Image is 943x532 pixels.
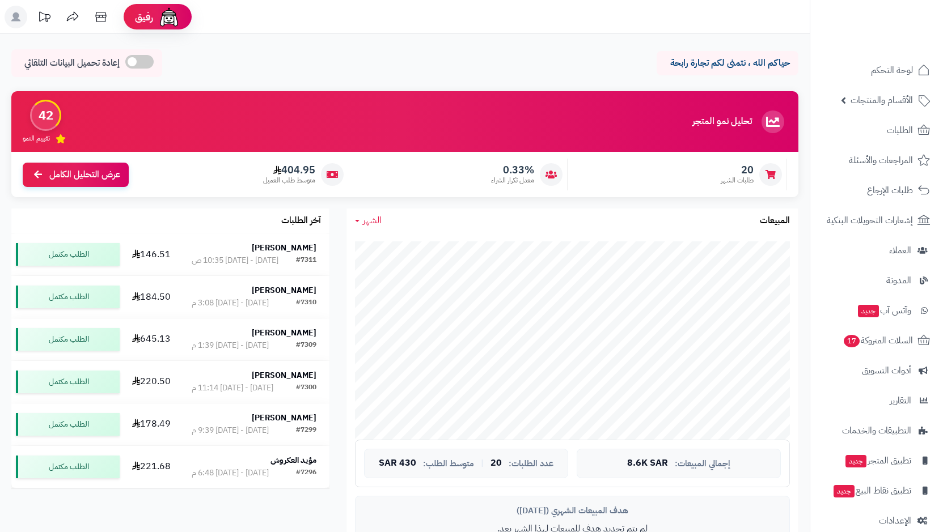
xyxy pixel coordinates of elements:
[252,369,316,381] strong: [PERSON_NAME]
[857,303,911,318] span: وآتس آب
[192,255,278,266] div: [DATE] - [DATE] 10:35 ص
[817,147,936,174] a: المراجعات والأسئلة
[192,340,269,351] div: [DATE] - [DATE] 1:39 م
[817,417,936,444] a: التطبيقات والخدمات
[16,243,120,266] div: الطلب مكتمل
[886,273,911,288] span: المدونة
[490,458,502,469] span: 20
[845,455,866,467] span: جديد
[270,454,316,466] strong: مؤيد العكروش
[124,276,178,318] td: 184.50
[24,57,120,70] span: إعادة تحميل البيانات التلقائي
[263,164,315,176] span: 404.95
[23,163,129,187] a: عرض التحليل الكامل
[296,297,316,309] div: #7310
[675,459,730,469] span: إجمالي المبيعات:
[481,459,484,467] span: |
[16,413,120,436] div: الطلب مكتمل
[23,134,50,143] span: تقييم النمو
[817,267,936,294] a: المدونة
[16,286,120,308] div: الطلب مكتمل
[192,297,269,309] div: [DATE] - [DATE] 3:08 م
[509,459,553,469] span: عدد الطلبات:
[665,57,790,70] p: حياكم الله ، نتمنى لكم تجارة رابحة
[252,327,316,339] strong: [PERSON_NAME]
[49,168,120,181] span: عرض التحليل الكامل
[355,214,382,227] a: الشهر
[834,485,855,497] span: جديد
[849,152,913,168] span: المراجعات والأسئلة
[124,361,178,403] td: 220.50
[296,382,316,394] div: #7300
[887,122,913,138] span: الطلبات
[817,207,936,234] a: إشعارات التحويلات البنكية
[192,382,273,394] div: [DATE] - [DATE] 11:14 م
[296,467,316,479] div: #7296
[866,26,932,50] img: logo-2.png
[364,505,781,517] div: هدف المبيعات الشهري ([DATE])
[30,6,58,31] a: تحديثات المنصة
[890,393,911,408] span: التقارير
[827,212,913,228] span: إشعارات التحويلات البنكية
[817,357,936,384] a: أدوات التسويق
[817,297,936,324] a: وآتس آبجديد
[871,62,913,78] span: لوحة التحكم
[252,242,316,254] strong: [PERSON_NAME]
[721,164,754,176] span: 20
[760,216,790,226] h3: المبيعات
[817,177,936,204] a: طلبات الإرجاع
[851,92,913,108] span: الأقسام والمنتجات
[721,176,754,185] span: طلبات الشهر
[124,446,178,488] td: 221.68
[879,513,911,529] span: الإعدادات
[135,10,153,24] span: رفيق
[192,425,269,436] div: [DATE] - [DATE] 9:39 م
[817,117,936,144] a: الطلبات
[889,242,911,258] span: العملاء
[252,284,316,296] strong: [PERSON_NAME]
[296,340,316,351] div: #7309
[296,425,316,436] div: #7299
[844,335,860,348] span: 17
[858,305,879,317] span: جديد
[363,214,382,227] span: الشهر
[817,387,936,414] a: التقارير
[124,318,178,360] td: 645.13
[627,458,668,469] span: 8.6K SAR
[16,328,120,351] div: الطلب مكتمل
[124,403,178,445] td: 178.49
[844,453,911,469] span: تطبيق المتجر
[423,459,474,469] span: متوسط الطلب:
[843,333,913,348] span: السلات المتروكة
[491,176,534,185] span: معدل تكرار الشراء
[379,458,416,469] span: 430 SAR
[192,467,269,479] div: [DATE] - [DATE] 6:48 م
[158,6,180,28] img: ai-face.png
[252,412,316,424] strong: [PERSON_NAME]
[281,216,321,226] h3: آخر الطلبات
[124,233,178,275] td: 146.51
[16,456,120,478] div: الطلب مكتمل
[817,57,936,84] a: لوحة التحكم
[817,447,936,474] a: تطبيق المتجرجديد
[491,164,534,176] span: 0.33%
[862,363,911,378] span: أدوات التسويق
[16,371,120,393] div: الطلب مكتمل
[817,477,936,504] a: تطبيق نقاط البيعجديد
[817,237,936,264] a: العملاء
[296,255,316,266] div: #7311
[263,176,315,185] span: متوسط طلب العميل
[817,327,936,354] a: السلات المتروكة17
[842,423,911,439] span: التطبيقات والخدمات
[692,117,752,127] h3: تحليل نمو المتجر
[867,182,913,198] span: طلبات الإرجاع
[832,483,911,499] span: تطبيق نقاط البيع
